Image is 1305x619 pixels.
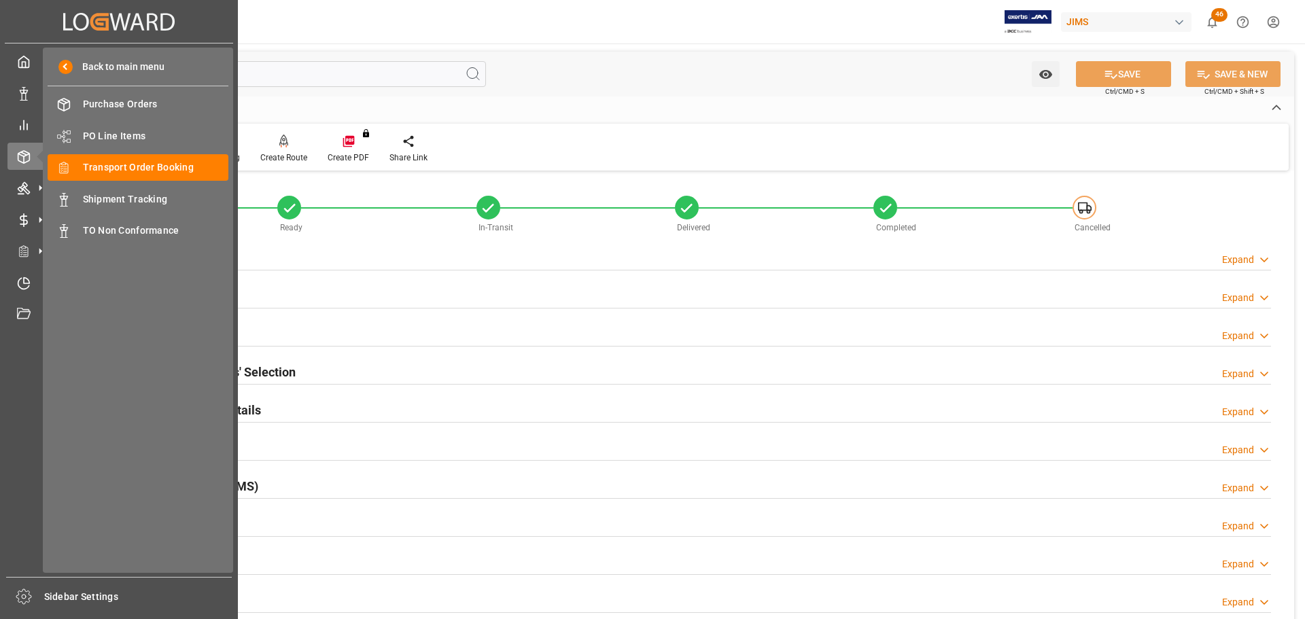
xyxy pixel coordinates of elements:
span: Purchase Orders [83,97,229,111]
a: Timeslot Management V2 [7,269,230,296]
button: JIMS [1061,9,1197,35]
a: TO Non Conformance [48,217,228,244]
a: Transport Order Booking [48,154,228,181]
span: Ctrl/CMD + S [1105,86,1145,96]
div: Expand [1222,443,1254,457]
span: Transport Order Booking [83,160,229,175]
span: Ctrl/CMD + Shift + S [1204,86,1264,96]
a: My Cockpit [7,48,230,75]
span: Cancelled [1075,223,1111,232]
div: Expand [1222,557,1254,571]
a: Shipment Tracking [48,185,228,212]
div: Expand [1222,253,1254,267]
span: Completed [876,223,916,232]
button: open menu [1032,61,1060,87]
div: Expand [1222,519,1254,533]
a: Document Management [7,301,230,328]
span: 46 [1211,8,1228,22]
img: Exertis%20JAM%20-%20Email%20Logo.jpg_1722504956.jpg [1005,10,1051,34]
span: PO Line Items [83,129,229,143]
div: Expand [1222,367,1254,381]
a: Data Management [7,79,230,106]
div: Expand [1222,405,1254,419]
div: Share Link [389,152,428,164]
span: Ready [280,223,302,232]
button: Help Center [1228,7,1258,37]
div: Expand [1222,291,1254,305]
input: Search Fields [63,61,486,87]
button: show 46 new notifications [1197,7,1228,37]
a: My Reports [7,111,230,138]
span: Back to main menu [73,60,164,74]
a: PO Line Items [48,122,228,149]
div: Expand [1222,481,1254,495]
button: SAVE [1076,61,1171,87]
span: In-Transit [478,223,513,232]
button: SAVE & NEW [1185,61,1281,87]
div: Create Route [260,152,307,164]
span: Sidebar Settings [44,590,232,604]
div: JIMS [1061,12,1191,32]
span: Delivered [677,223,710,232]
div: Expand [1222,595,1254,609]
span: TO Non Conformance [83,224,229,238]
div: Expand [1222,329,1254,343]
a: Purchase Orders [48,91,228,118]
span: Shipment Tracking [83,192,229,207]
